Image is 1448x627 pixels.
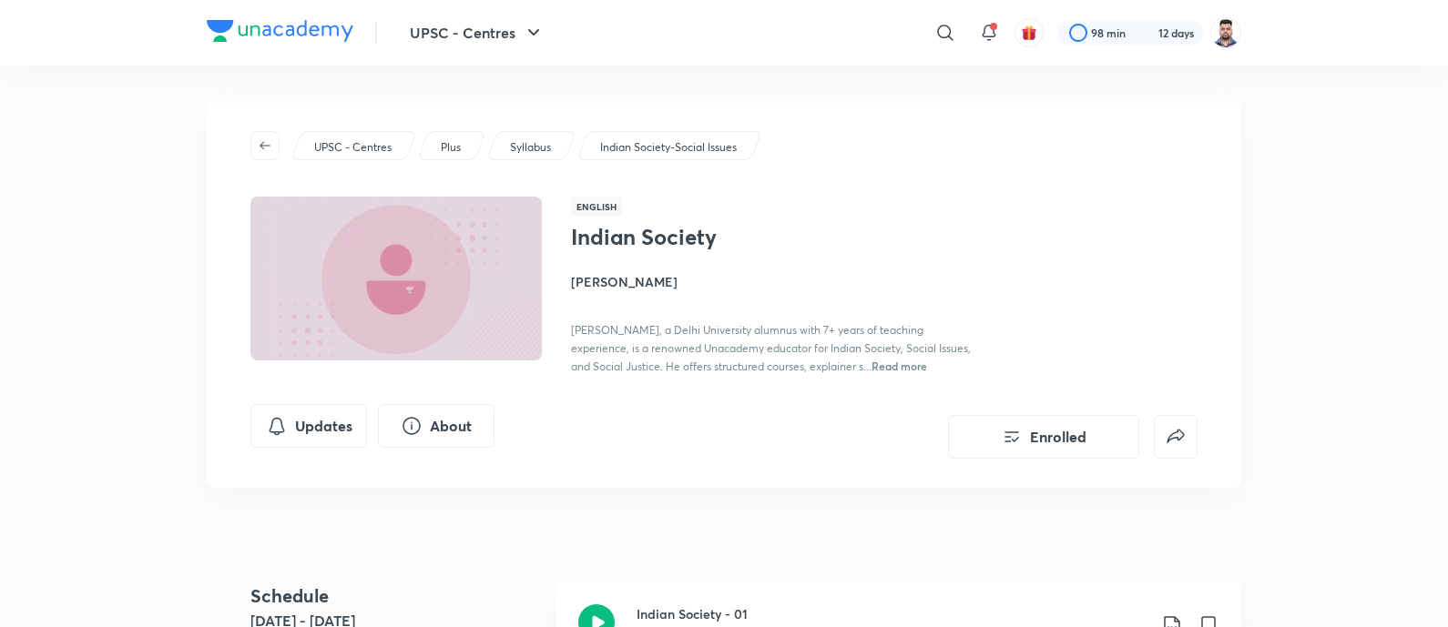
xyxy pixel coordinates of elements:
[948,415,1139,459] button: Enrolled
[1210,17,1241,48] img: Maharaj Singh
[507,139,555,156] a: Syllabus
[207,20,353,42] img: Company Logo
[571,224,869,250] h1: Indian Society
[597,139,740,156] a: Indian Society-Social Issues
[571,197,622,217] span: English
[571,272,979,291] h4: [PERSON_NAME]
[314,139,392,156] p: UPSC - Centres
[378,404,495,448] button: About
[248,195,545,362] img: Thumbnail
[571,323,971,373] span: [PERSON_NAME], a Delhi University alumnus with 7+ years of teaching experience, is a renowned Una...
[1137,24,1155,42] img: streak
[1154,415,1198,459] button: false
[311,139,395,156] a: UPSC - Centres
[438,139,464,156] a: Plus
[250,404,367,448] button: Updates
[1015,18,1044,47] button: avatar
[872,359,927,373] span: Read more
[510,139,551,156] p: Syllabus
[441,139,461,156] p: Plus
[600,139,737,156] p: Indian Society-Social Issues
[399,15,556,51] button: UPSC - Centres
[250,582,542,610] h4: Schedule
[207,20,353,46] a: Company Logo
[637,604,1147,623] h3: Indian Society - 01
[1021,25,1037,41] img: avatar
